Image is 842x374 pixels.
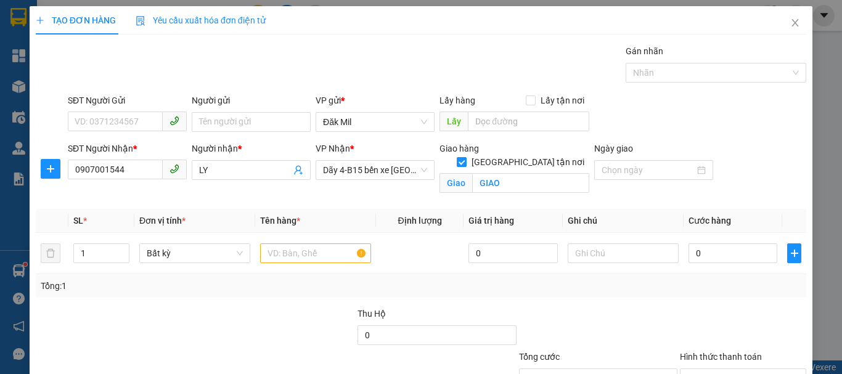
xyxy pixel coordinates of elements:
div: SĐT Người Gửi [68,94,187,107]
span: plus [36,16,44,25]
input: 0 [468,243,557,263]
div: SĐT Người Nhận [68,142,187,155]
span: Dãy 4-B15 bến xe Miền Đông [323,161,427,179]
span: SL [73,216,83,226]
span: Thu Hộ [358,309,386,319]
div: Đăk Mil [10,10,72,40]
span: user-add [293,165,303,175]
span: Lấy hàng [439,96,475,105]
span: Giao [439,173,472,193]
input: Giao tận nơi [472,173,589,193]
span: VP Nhận [316,144,350,153]
button: plus [787,243,801,263]
button: plus [41,159,60,179]
input: Ngày giao [602,163,695,177]
label: Hình thức thanh toán [680,352,762,362]
span: Tổng cước [519,352,560,362]
span: Bất kỳ [147,244,243,262]
span: Nhận: [80,12,110,25]
input: Dọc đường [468,112,589,131]
span: plus [788,248,801,258]
div: 0902858077 [80,70,205,87]
span: plus [41,164,60,174]
span: Đơn vị tính [139,216,186,226]
div: dũng [80,55,205,70]
span: close [790,18,800,28]
div: Dãy 4-B15 bến xe [GEOGRAPHIC_DATA] [80,10,205,55]
span: Định lượng [398,216,441,226]
button: Close [778,6,812,41]
label: Ngày giao [594,144,633,153]
input: VD: Bàn, Ghế [260,243,371,263]
span: phone [170,116,179,126]
span: [GEOGRAPHIC_DATA] tận nơi [467,155,589,169]
span: Tên hàng [260,216,300,226]
div: VP gửi [316,94,435,107]
span: Đăk Mil [323,113,427,131]
span: TẠO ĐƠN HÀNG [36,15,116,25]
span: Cước hàng [689,216,731,226]
span: Gửi: [10,12,30,25]
span: Giao hàng [439,144,479,153]
span: phone [170,164,179,174]
div: Tổng: 1 [41,279,326,293]
img: icon [136,16,145,26]
span: Lấy tận nơi [536,94,589,107]
div: Người nhận [192,142,311,155]
span: Yêu cầu xuất hóa đơn điện tử [136,15,266,25]
span: Giá trị hàng [468,216,514,226]
button: delete [41,243,60,263]
th: Ghi chú [563,209,684,233]
div: Người gửi [192,94,311,107]
span: Lấy [439,112,468,131]
input: Ghi Chú [568,243,679,263]
label: Gán nhãn [626,46,663,56]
